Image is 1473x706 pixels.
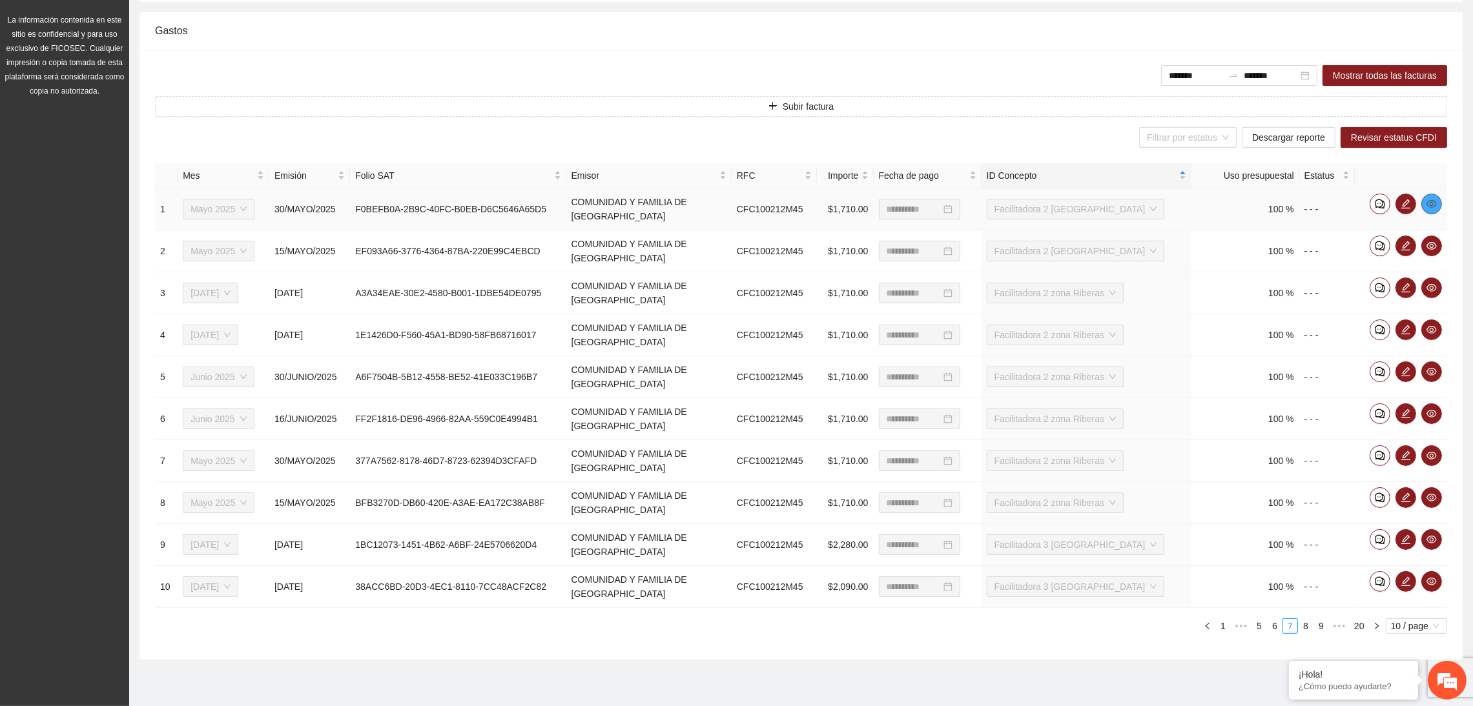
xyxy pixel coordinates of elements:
[817,163,873,188] th: Importe
[191,283,231,303] span: Julio 2025
[1329,618,1350,634] span: •••
[1299,619,1313,633] a: 8
[1369,618,1385,634] li: Next Page
[1421,445,1442,466] button: eye
[1370,492,1390,503] span: comment
[1422,367,1441,377] span: eye
[350,356,566,398] td: A6F7504B-5B12-4558-BE52-41E033C196B7
[1252,618,1267,634] li: 5
[1421,319,1442,340] button: eye
[75,172,178,303] span: Estamos en línea.
[1282,618,1298,634] li: 7
[566,566,732,608] td: COMUNIDAD Y FAMILIA DE [GEOGRAPHIC_DATA]
[191,535,231,554] span: Julio 2025
[817,356,873,398] td: $1,710.00
[1396,277,1416,298] button: edit
[269,272,350,314] td: [DATE]
[1252,130,1325,145] span: Descargar reporte
[1323,65,1447,86] button: Mostrar todas las facturas
[1333,68,1437,83] span: Mostrar todas las facturas
[1370,403,1390,424] button: comment
[1396,283,1416,293] span: edit
[1370,534,1390,545] span: comment
[191,577,231,596] span: Julio 2025
[1370,408,1390,419] span: comment
[1396,361,1416,382] button: edit
[1422,492,1441,503] span: eye
[732,482,817,524] td: CFC100212M45
[566,356,732,398] td: COMUNIDAD Y FAMILIA DE [GEOGRAPHIC_DATA]
[1191,230,1299,272] td: 100 %
[1396,241,1416,251] span: edit
[1396,325,1416,335] span: edit
[817,440,873,482] td: $1,710.00
[1370,319,1390,340] button: comment
[732,398,817,440] td: CFC100212M45
[1252,619,1266,633] a: 5
[817,482,873,524] td: $1,710.00
[1191,314,1299,356] td: 100 %
[1191,482,1299,524] td: 100 %
[1215,618,1231,634] li: 1
[1299,272,1355,314] td: - - -
[768,101,778,112] span: plus
[732,356,817,398] td: CFC100212M45
[1396,194,1416,214] button: edit
[1370,571,1390,592] button: comment
[1299,356,1355,398] td: - - -
[1191,524,1299,566] td: 100 %
[191,241,247,261] span: Mayo 2025
[1421,403,1442,424] button: eye
[155,398,178,440] td: 6
[269,566,350,608] td: [DATE]
[566,524,732,566] td: COMUNIDAD Y FAMILIA DE [GEOGRAPHIC_DATA]
[191,451,247,470] span: Mayo 2025
[1299,398,1355,440] td: - - -
[732,188,817,230] td: CFC100212M45
[155,272,178,314] td: 3
[1421,361,1442,382] button: eye
[155,96,1447,117] button: plusSubir factura
[1422,325,1441,335] span: eye
[566,230,732,272] td: COMUNIDAD Y FAMILIA DE [GEOGRAPHIC_DATA]
[1422,199,1441,209] span: eye
[1370,576,1390,587] span: comment
[1370,194,1390,214] button: comment
[1191,163,1299,188] th: Uso presupuestal
[1351,130,1437,145] span: Revisar estatus CFDI
[269,482,350,524] td: 15/MAYO/2025
[155,356,178,398] td: 5
[269,163,350,188] th: Emisión
[183,168,254,183] span: Mes
[1396,534,1416,545] span: edit
[1299,314,1355,356] td: - - -
[566,188,732,230] td: COMUNIDAD Y FAMILIA DE [GEOGRAPHIC_DATA]
[1298,618,1313,634] li: 8
[994,577,1157,596] span: Facilitadora 3 Cerro Grande
[1299,230,1355,272] td: - - -
[732,314,817,356] td: CFC100212M45
[1421,487,1442,508] button: eye
[1422,283,1441,293] span: eye
[1242,127,1335,148] button: Descargar reporte
[212,6,243,37] div: Minimizar ventana de chat en vivo
[1396,445,1416,466] button: edit
[191,325,231,345] span: Julio 2025
[566,163,732,188] th: Emisor
[1396,450,1416,461] span: edit
[994,493,1116,512] span: Facilitadora 2 zona Riberas
[1191,566,1299,608] td: 100 %
[1267,618,1282,634] li: 6
[566,398,732,440] td: COMUNIDAD Y FAMILIA DE [GEOGRAPHIC_DATA]
[1299,440,1355,482] td: - - -
[1283,619,1297,633] a: 7
[155,482,178,524] td: 8
[155,12,1447,49] div: Gastos
[269,314,350,356] td: [DATE]
[732,440,817,482] td: CFC100212M45
[1370,529,1390,550] button: comment
[155,524,178,566] td: 9
[1216,619,1230,633] a: 1
[155,566,178,608] td: 10
[269,356,350,398] td: 30/JUNIO/2025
